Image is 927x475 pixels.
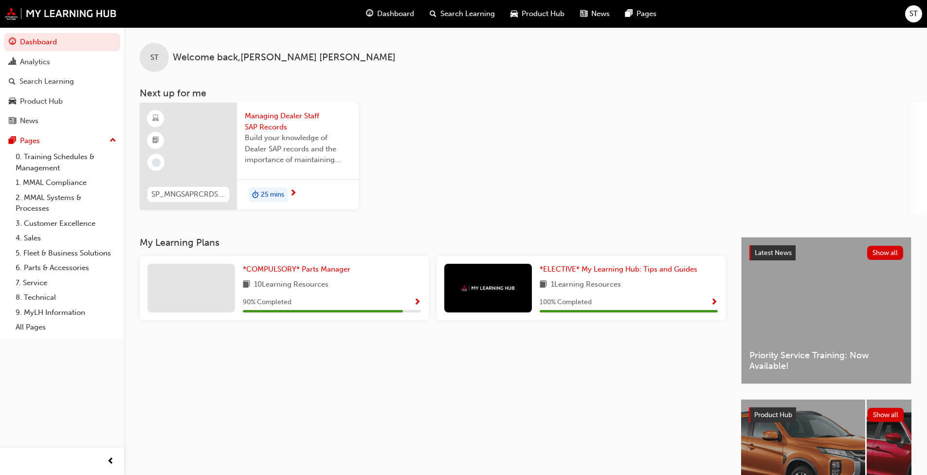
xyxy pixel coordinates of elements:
span: Managing Dealer Staff SAP Records [245,110,351,132]
span: up-icon [109,134,116,147]
a: Analytics [4,53,120,71]
button: Show all [867,246,904,260]
a: News [4,112,120,130]
a: Product HubShow all [749,407,904,423]
a: 9. MyLH Information [12,305,120,320]
a: search-iconSearch Learning [422,4,503,24]
span: guage-icon [9,38,16,47]
span: learningResourceType_ELEARNING-icon [152,112,159,125]
a: Product Hub [4,92,120,110]
a: 0. Training Schedules & Management [12,149,120,175]
h3: My Learning Plans [140,237,726,248]
a: Dashboard [4,33,120,51]
span: car-icon [510,8,518,20]
div: News [20,115,38,127]
span: ST [909,8,918,19]
button: ST [905,5,922,22]
button: Pages [4,132,120,150]
a: Search Learning [4,73,120,91]
span: book-icon [540,279,547,291]
div: Search Learning [19,76,74,87]
span: prev-icon [107,456,114,468]
span: News [591,8,610,19]
a: *ELECTIVE* My Learning Hub: Tips and Guides [540,264,701,275]
a: Latest NewsShow all [749,245,903,261]
span: 10 Learning Resources [254,279,328,291]
img: mmal [461,285,515,292]
span: search-icon [9,77,16,86]
a: 7. Service [12,275,120,291]
img: mmal [5,7,117,20]
div: Product Hub [20,96,63,107]
a: 1. MMAL Compliance [12,175,120,190]
span: booktick-icon [152,134,159,147]
span: SP_MNGSAPRCRDS_M1 [151,189,225,200]
span: Latest News [755,249,792,257]
button: Show Progress [414,296,421,309]
span: Show Progress [710,298,718,307]
span: Search Learning [440,8,495,19]
span: Show Progress [414,298,421,307]
a: 8. Technical [12,290,120,305]
button: Show all [868,408,904,422]
span: 1 Learning Resources [551,279,621,291]
span: duration-icon [252,188,259,201]
a: news-iconNews [572,4,618,24]
a: SP_MNGSAPRCRDS_M1Managing Dealer Staff SAP RecordsBuild your knowledge of Dealer SAP records and ... [140,103,359,210]
h3: Next up for me [124,88,927,99]
button: DashboardAnalyticsSearch LearningProduct HubNews [4,31,120,132]
span: pages-icon [625,8,633,20]
span: *COMPULSORY* Parts Manager [243,265,350,274]
a: 3. Customer Excellence [12,216,120,231]
span: Dashboard [377,8,414,19]
div: Pages [20,135,40,146]
a: guage-iconDashboard [358,4,422,24]
span: chart-icon [9,58,16,67]
a: 5. Fleet & Business Solutions [12,246,120,261]
a: Latest NewsShow allPriority Service Training: Now Available! [741,237,911,384]
span: pages-icon [9,137,16,146]
span: ST [150,52,159,63]
span: Welcome back , [PERSON_NAME] [PERSON_NAME] [173,52,396,63]
span: Product Hub [522,8,564,19]
span: 90 % Completed [243,297,291,308]
a: 6. Parts & Accessories [12,260,120,275]
span: Product Hub [754,411,792,419]
span: Pages [636,8,656,19]
span: *ELECTIVE* My Learning Hub: Tips and Guides [540,265,697,274]
span: 25 mins [261,189,284,201]
span: news-icon [9,117,16,126]
span: book-icon [243,279,250,291]
a: car-iconProduct Hub [503,4,572,24]
span: Build your knowledge of Dealer SAP records and the importance of maintaining your staff records i... [245,132,351,165]
span: news-icon [580,8,587,20]
button: Show Progress [710,296,718,309]
a: 2. MMAL Systems & Processes [12,190,120,216]
span: Priority Service Training: Now Available! [749,350,903,372]
span: next-icon [290,189,297,198]
span: search-icon [430,8,436,20]
a: All Pages [12,320,120,335]
a: 4. Sales [12,231,120,246]
span: learningRecordVerb_NONE-icon [152,158,161,167]
a: pages-iconPages [618,4,664,24]
span: guage-icon [366,8,373,20]
div: Analytics [20,56,50,68]
span: 100 % Completed [540,297,592,308]
span: car-icon [9,97,16,106]
a: *COMPULSORY* Parts Manager [243,264,354,275]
